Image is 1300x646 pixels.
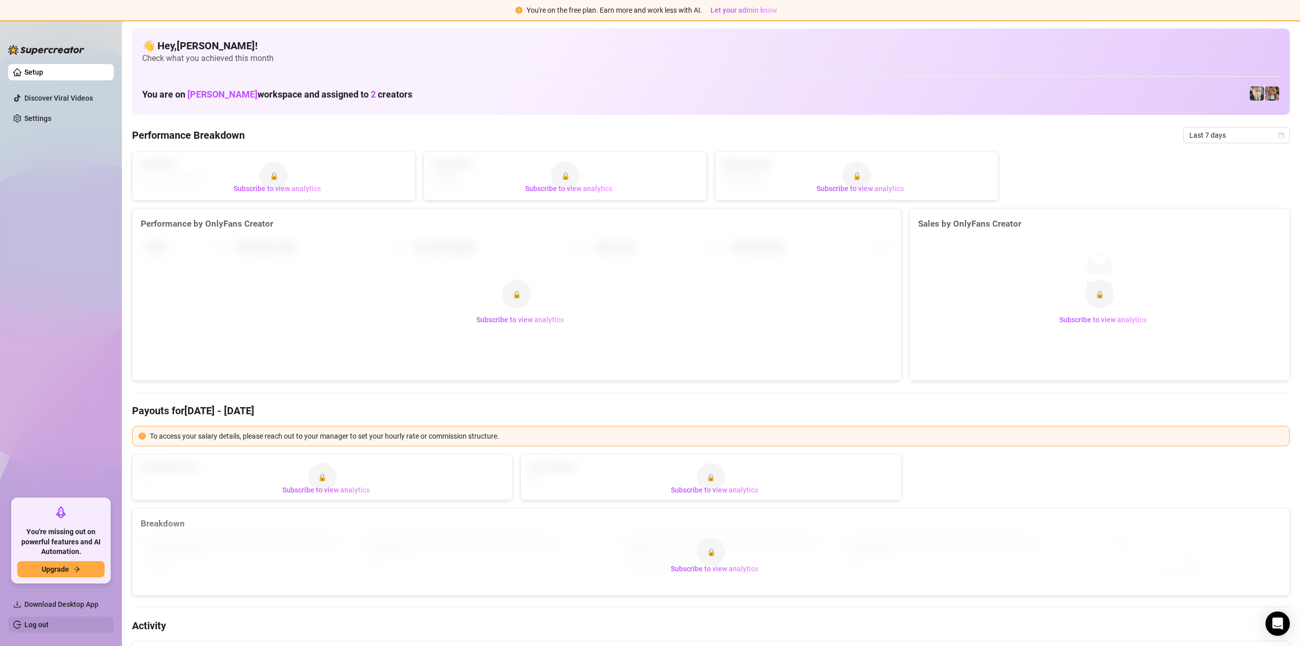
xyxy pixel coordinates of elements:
[150,430,1283,442] div: To access your salary details, please reach out to your manager to set your hourly rate or commis...
[42,565,69,573] span: Upgrade
[517,180,621,197] button: Subscribe to view analytics
[142,89,412,100] h1: You are on workspace and assigned to creators
[234,184,321,193] span: Subscribe to view analytics
[371,89,376,100] span: 2
[502,280,531,309] div: 🔒
[24,114,51,122] a: Settings
[274,482,378,498] button: Subscribe to view analytics
[24,600,99,608] span: Download Desktop App
[551,162,579,190] div: 🔒
[671,486,758,494] span: Subscribe to view analytics
[515,7,523,14] span: exclamation-circle
[706,4,781,16] button: Let your admin know
[308,463,337,491] div: 🔒
[671,565,758,573] span: Subscribe to view analytics
[468,312,572,328] button: Subscribe to view analytics
[142,39,1280,53] h4: 👋 Hey, [PERSON_NAME] !
[663,561,766,577] button: Subscribe to view analytics
[132,404,1290,418] h4: Payouts for [DATE] - [DATE]
[139,433,146,440] span: exclamation-circle
[225,180,329,197] button: Subscribe to view analytics
[527,6,702,14] span: You're on the free plan. Earn more and work less with AI.
[17,527,105,557] span: You're missing out on powerful features and AI Automation.
[24,94,93,102] a: Discover Viral Videos
[697,538,725,566] div: 🔒
[817,184,904,193] span: Subscribe to view analytics
[525,184,612,193] span: Subscribe to view analytics
[73,566,80,573] span: arrow-right
[1250,86,1264,101] img: ｡˚⭒ella⭒
[24,68,43,76] a: Setup
[476,316,564,324] span: Subscribe to view analytics
[132,619,1290,633] h4: Activity
[1189,128,1284,143] span: Last 7 days
[24,621,49,629] a: Log out
[697,463,725,491] div: 🔒
[132,128,245,142] h4: Performance Breakdown
[17,561,105,577] button: Upgradearrow-right
[1051,312,1155,328] button: Subscribe to view analytics
[1059,316,1147,324] span: Subscribe to view analytics
[1085,280,1114,309] div: 🔒
[1265,86,1279,101] img: .˚lillian˚.
[808,180,912,197] button: Subscribe to view analytics
[187,89,257,100] span: [PERSON_NAME]
[55,506,67,518] span: rocket
[282,486,370,494] span: Subscribe to view analytics
[1278,132,1284,138] span: calendar
[1265,611,1290,636] div: Open Intercom Messenger
[710,6,777,14] span: Let your admin know
[663,482,766,498] button: Subscribe to view analytics
[259,162,288,190] div: 🔒
[13,600,21,608] span: download
[8,45,84,55] img: logo-BBDzfeDw.svg
[842,162,871,190] div: 🔒
[142,53,1280,64] span: Check what you achieved this month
